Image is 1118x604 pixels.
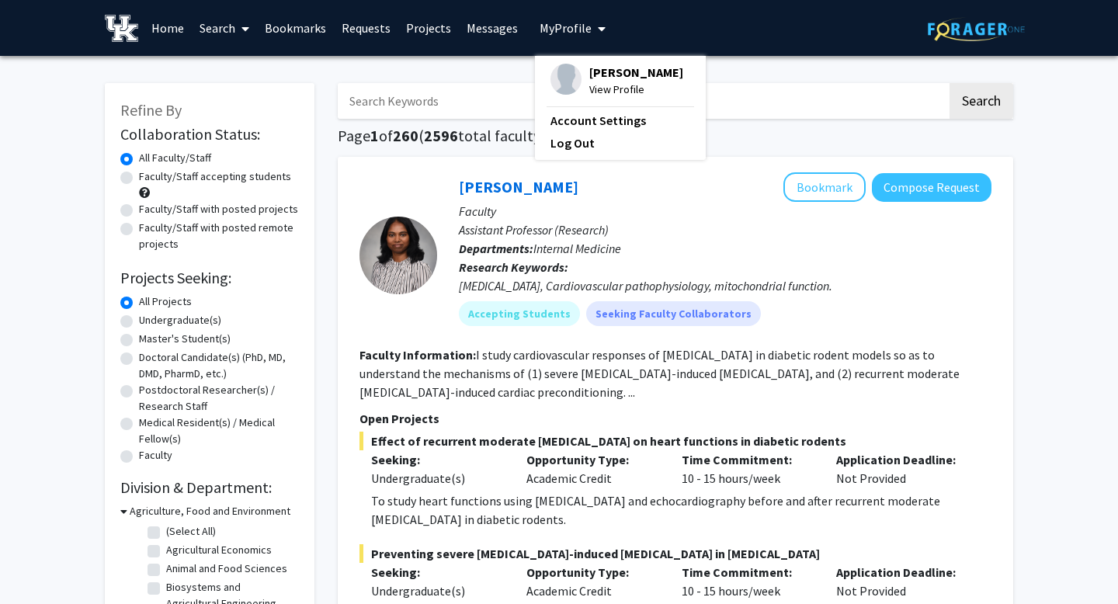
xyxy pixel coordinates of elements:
h2: Projects Seeking: [120,269,299,287]
p: Faculty [459,202,991,220]
label: (Select All) [166,523,216,540]
div: [MEDICAL_DATA], Cardiovascular pathophysiology, mitochondrial function. [459,276,991,295]
p: Application Deadline: [836,563,968,581]
div: Not Provided [825,563,980,600]
b: Departments: [459,241,533,256]
label: Agricultural Economics [166,542,272,558]
b: Faculty Information: [359,347,476,363]
a: Home [144,1,192,55]
span: 260 [393,126,418,145]
h1: Page of ( total faculty/staff results) [338,127,1013,145]
span: Preventing severe [MEDICAL_DATA]-induced [MEDICAL_DATA] in [MEDICAL_DATA] [359,544,991,563]
a: Bookmarks [257,1,334,55]
span: 1 [370,126,379,145]
label: Master's Student(s) [139,331,231,347]
label: Faculty/Staff accepting students [139,168,291,185]
span: 2596 [424,126,458,145]
iframe: Chat [12,534,66,592]
div: Academic Credit [515,563,670,600]
p: Opportunity Type: [526,450,658,469]
button: Search [950,83,1013,119]
input: Search Keywords [338,83,947,119]
a: Account Settings [550,111,690,130]
label: Faculty/Staff with posted remote projects [139,220,299,252]
a: [PERSON_NAME] [459,177,578,196]
p: Time Commitment: [682,563,814,581]
button: Add Sathya Velmurugan to Bookmarks [783,172,866,202]
img: University of Kentucky Logo [105,15,138,42]
img: Profile Picture [550,64,582,95]
label: Medical Resident(s) / Medical Fellow(s) [139,415,299,447]
div: Undergraduate(s) [371,469,503,488]
span: View Profile [589,81,683,98]
label: Faculty/Staff with posted projects [139,201,298,217]
span: My Profile [540,20,592,36]
label: Postdoctoral Researcher(s) / Research Staff [139,382,299,415]
p: Opportunity Type: [526,563,658,581]
div: 10 - 15 hours/week [670,563,825,600]
a: Search [192,1,257,55]
h2: Collaboration Status: [120,125,299,144]
div: 10 - 15 hours/week [670,450,825,488]
a: Projects [398,1,459,55]
h3: Agriculture, Food and Environment [130,503,290,519]
label: Doctoral Candidate(s) (PhD, MD, DMD, PharmD, etc.) [139,349,299,382]
a: Requests [334,1,398,55]
label: All Projects [139,293,192,310]
p: Seeking: [371,450,503,469]
p: Time Commitment: [682,450,814,469]
span: Effect of recurrent moderate [MEDICAL_DATA] on heart functions in diabetic rodents [359,432,991,450]
div: Not Provided [825,450,980,488]
a: Log Out [550,134,690,152]
div: Academic Credit [515,450,670,488]
mat-chip: Seeking Faculty Collaborators [586,301,761,326]
span: Internal Medicine [533,241,621,256]
label: All Faculty/Staff [139,150,211,166]
h2: Division & Department: [120,478,299,497]
button: Compose Request to Sathya Velmurugan [872,173,991,202]
img: ForagerOne Logo [928,17,1025,41]
label: Undergraduate(s) [139,312,221,328]
mat-chip: Accepting Students [459,301,580,326]
fg-read-more: I study cardiovascular responses of [MEDICAL_DATA] in diabetic rodent models so as to understand ... [359,347,960,400]
span: Refine By [120,100,182,120]
label: Animal and Food Sciences [166,561,287,577]
p: To study heart functions using [MEDICAL_DATA] and echocardiography before and after recurrent mod... [371,491,991,529]
span: [PERSON_NAME] [589,64,683,81]
p: Assistant Professor (Research) [459,220,991,239]
label: Faculty [139,447,172,463]
p: Open Projects [359,409,991,428]
p: Application Deadline: [836,450,968,469]
div: Profile Picture[PERSON_NAME]View Profile [550,64,683,98]
a: Messages [459,1,526,55]
div: Undergraduate(s) [371,581,503,600]
b: Research Keywords: [459,259,568,275]
p: Seeking: [371,563,503,581]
